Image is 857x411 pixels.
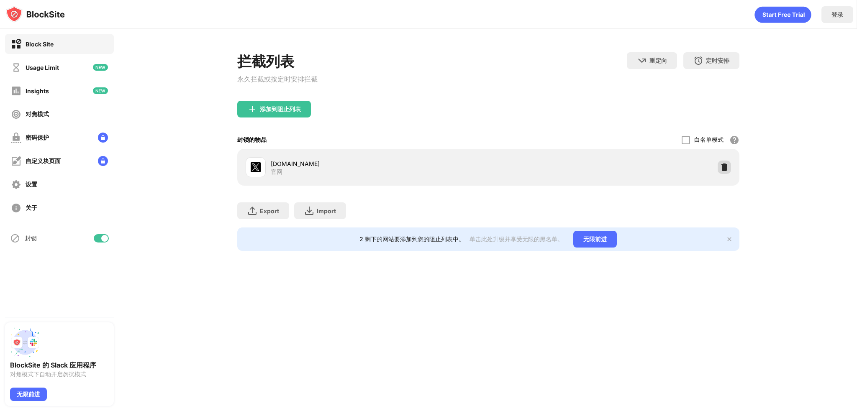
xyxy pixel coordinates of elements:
div: 对焦模式 [26,110,49,118]
img: focus-off.svg [11,109,21,120]
div: 设置 [26,181,37,189]
div: animation [754,6,811,23]
div: 拦截列表 [237,52,318,71]
div: 白名单模式 [694,136,724,144]
div: 自定义块页面 [26,157,61,165]
img: settings-off.svg [11,179,21,190]
div: 封锁的物品 [237,136,267,144]
div: 重定向 [649,57,667,65]
img: logo-blocksite.svg [6,6,65,23]
img: favicons [251,162,261,172]
div: [DOMAIN_NAME] [271,159,488,168]
img: lock-menu.svg [98,133,108,143]
img: insights-off.svg [11,86,21,96]
img: block-on.svg [11,39,21,49]
div: Import [317,207,336,214]
div: 定时安排 [706,57,729,65]
img: lock-menu.svg [98,156,108,166]
div: 官网 [271,168,282,176]
div: 关于 [26,204,37,212]
div: 封锁 [25,235,37,243]
img: new-icon.svg [93,64,108,71]
div: 无限前进 [10,388,47,401]
div: Export [260,207,279,214]
div: 登录 [831,11,843,19]
div: Insights [26,87,49,94]
img: x-button.svg [726,236,733,243]
img: time-usage-off.svg [11,62,21,73]
div: 单击此处升级并享受无限的黑名单。 [470,235,563,243]
img: password-protection-off.svg [11,133,21,143]
div: Block Site [26,41,54,48]
img: customize-block-page-off.svg [11,156,21,166]
div: Usage Limit [26,64,59,71]
div: 对焦模式下自动开启勿扰模式 [10,371,109,378]
div: 2 剩下的网站要添加到您的阻止列表中。 [359,235,464,243]
div: 添加到阻止列表 [260,106,301,112]
img: new-icon.svg [93,87,108,94]
div: 无限前进 [573,231,617,248]
img: about-off.svg [11,203,21,213]
img: push-slack.svg [10,327,40,357]
img: blocking-icon.svg [10,233,20,243]
div: 永久拦截或按定时安排拦截 [237,75,318,84]
div: BlockSite 的 Slack 应用程序 [10,361,109,369]
div: 密码保护 [26,134,49,142]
